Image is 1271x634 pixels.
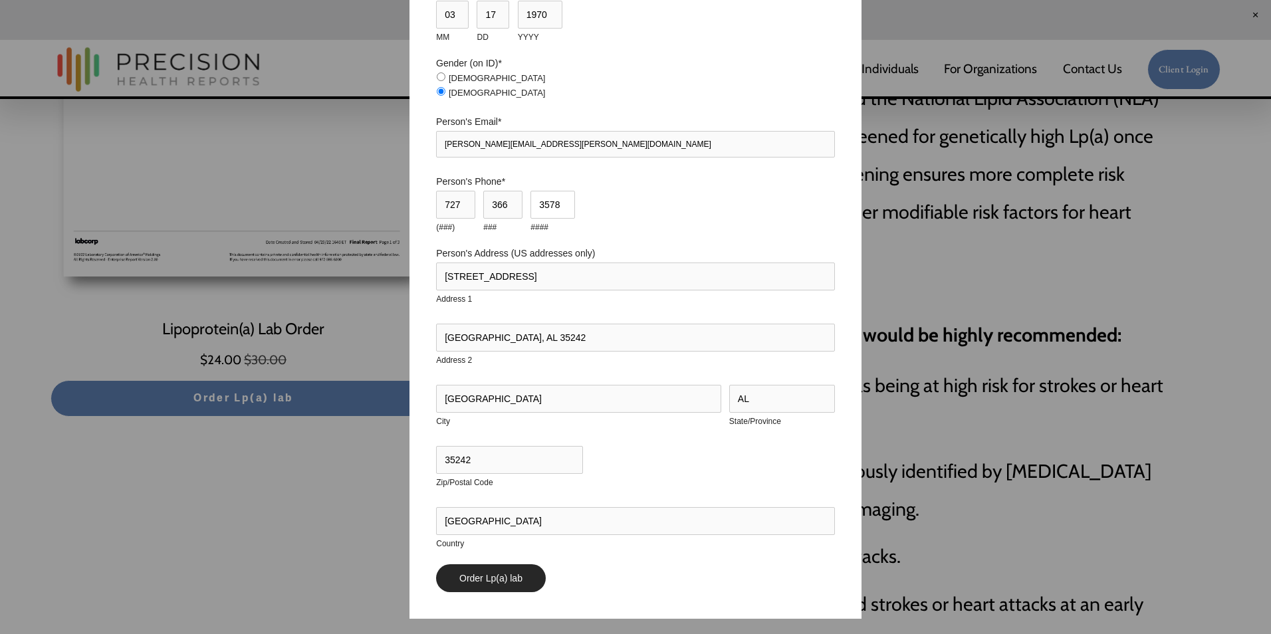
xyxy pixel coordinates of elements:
[436,446,582,474] input: Zip/Postal Code
[436,564,546,592] input: Order Lp(a) lab
[436,385,721,413] input: City
[436,248,595,259] legend: Person's Address (US addresses only)
[477,1,509,29] input: DD
[436,263,835,290] input: Address 1
[436,507,835,535] input: Country
[436,191,475,219] input: (###)
[437,88,545,98] label: [DEMOGRAPHIC_DATA]
[437,73,545,83] label: [DEMOGRAPHIC_DATA]
[436,356,472,365] span: Address 2
[436,116,835,127] label: Person's Email
[729,417,781,426] span: State/Province
[437,72,445,81] input: [DEMOGRAPHIC_DATA]
[436,294,472,304] span: Address 1
[530,223,548,232] span: ####
[518,1,562,29] input: YYYY
[436,417,450,426] span: City
[518,33,539,42] span: YYYY
[436,33,449,42] span: MM
[436,539,464,548] span: Country
[436,223,455,232] span: (###)
[477,33,488,42] span: DD
[436,58,502,68] legend: Gender (on ID)
[729,385,835,413] input: State/Province
[530,191,575,219] input: ####
[436,1,469,29] input: MM
[483,191,522,219] input: ###
[436,478,493,487] span: Zip/Postal Code
[1032,464,1271,634] iframe: Chat Widget
[436,324,835,352] input: Address 2
[436,176,505,187] legend: Person's Phone
[483,223,497,232] span: ###
[437,87,445,96] input: [DEMOGRAPHIC_DATA]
